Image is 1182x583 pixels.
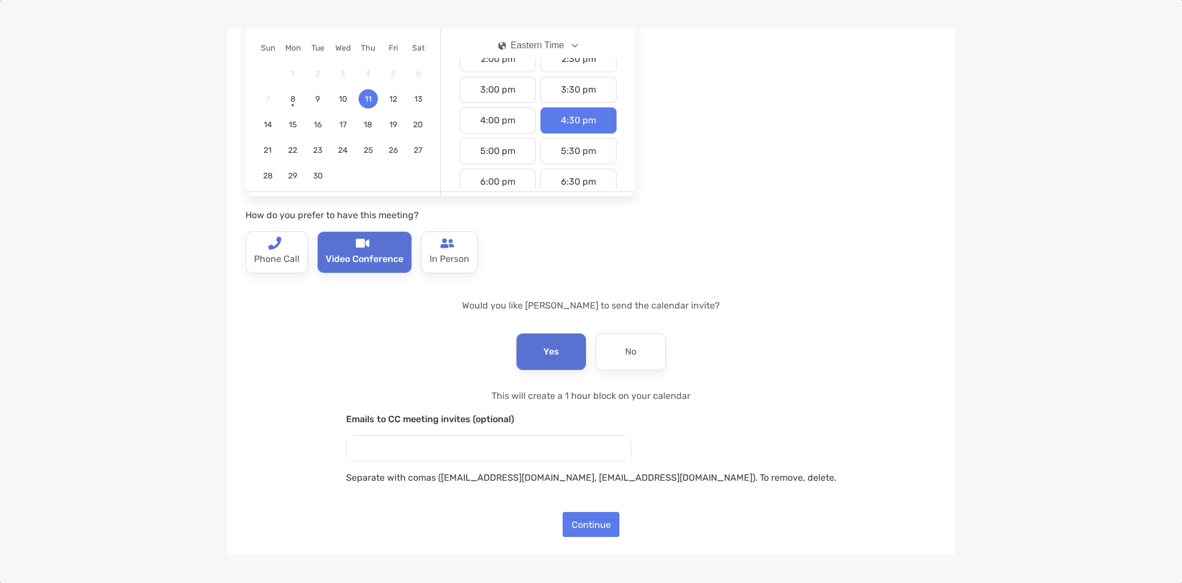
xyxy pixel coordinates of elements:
span: 15 [283,120,302,130]
p: Would you like [PERSON_NAME] to send the calendar invite? [245,298,937,313]
span: 5 [384,69,403,78]
span: 13 [409,94,428,104]
img: icon [498,41,506,50]
span: 11 [359,94,378,104]
p: No [625,343,636,361]
span: 30 [308,171,327,181]
div: Thu [356,43,381,53]
div: 2:00 pm [460,46,536,72]
div: Wed [330,43,355,53]
span: 28 [258,171,277,181]
p: In Person [430,250,469,268]
div: 6:00 pm [460,169,536,195]
span: 8 [283,94,302,104]
span: 16 [308,120,327,130]
span: 18 [359,120,378,130]
p: Phone Call [254,250,299,268]
img: type-call [440,236,454,250]
button: iconEastern Time [489,32,588,59]
div: Fri [381,43,406,53]
div: Sat [406,43,431,53]
p: Separate with comas ([EMAIL_ADDRESS][DOMAIN_NAME], [EMAIL_ADDRESS][DOMAIN_NAME]). To remove, delete. [346,470,836,485]
img: type-call [356,236,369,250]
img: type-call [268,236,281,250]
span: 14 [258,120,277,130]
p: This will create a 1 hour block on your calendar [346,389,836,403]
span: 1 [283,69,302,78]
div: Sun [255,43,280,53]
p: Yes [543,343,559,361]
span: 4 [359,69,378,78]
div: Mon [280,43,305,53]
span: 17 [333,120,352,130]
span: 19 [384,120,403,130]
div: 4:00 pm [460,107,536,134]
span: 20 [409,120,428,130]
span: (optional) [473,414,514,424]
div: 3:30 pm [540,77,617,103]
p: How do you prefer to have this meeting? [245,208,635,222]
p: Video Conference [326,250,403,268]
span: 7 [258,94,277,104]
span: 21 [258,145,277,155]
span: 26 [384,145,403,155]
img: Open dropdown arrow [572,44,578,48]
p: Emails to CC meeting invites [346,412,836,426]
div: Tue [305,43,330,53]
div: 5:00 pm [460,138,536,164]
div: Eastern Time [498,40,564,51]
span: 2 [308,69,327,78]
span: 23 [308,145,327,155]
span: 10 [333,94,352,104]
span: 3 [333,69,352,78]
span: 22 [283,145,302,155]
span: 24 [333,145,352,155]
span: 27 [409,145,428,155]
span: 6 [409,69,428,78]
div: 6:30 pm [540,169,617,195]
span: 29 [283,171,302,181]
span: 9 [308,94,327,104]
span: 25 [359,145,378,155]
div: 4:30 pm [540,107,617,134]
button: Continue [563,512,619,537]
span: 12 [384,94,403,104]
div: 3:00 pm [460,77,536,103]
div: 5:30 pm [540,138,617,164]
